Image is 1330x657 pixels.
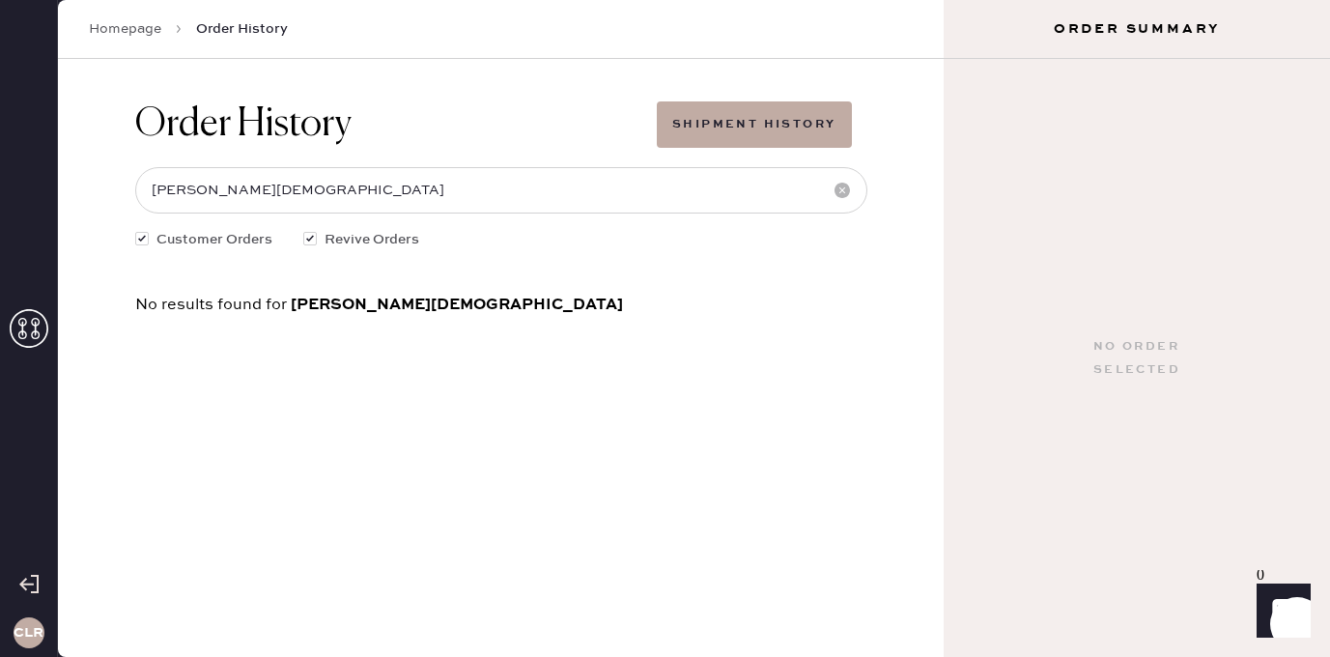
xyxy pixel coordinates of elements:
[1238,570,1321,653] iframe: Front Chat
[135,101,352,148] h1: Order History
[135,167,867,214] input: Search by order number, customer name, email or phone number
[325,229,419,250] span: Revive Orders
[291,295,623,314] span: [PERSON_NAME][DEMOGRAPHIC_DATA]
[89,19,161,39] a: Homepage
[1093,335,1180,382] div: No order selected
[156,229,272,250] span: Customer Orders
[944,19,1330,39] h3: Order Summary
[196,19,288,39] span: Order History
[657,101,851,148] button: Shipment History
[14,626,43,640] h3: CLR
[135,297,867,313] div: No results found for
